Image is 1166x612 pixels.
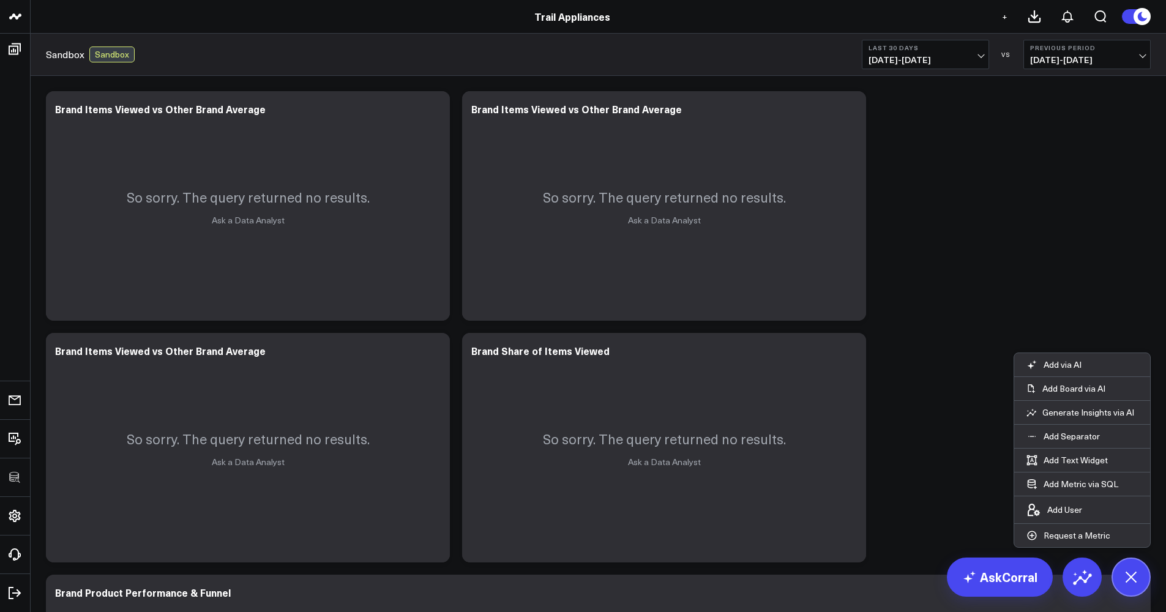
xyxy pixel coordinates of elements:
p: Request a Metric [1044,530,1110,541]
button: Request a Metric [1014,524,1123,547]
p: Add User [1047,504,1082,515]
div: Brand Items Viewed vs Other Brand Average [55,344,266,357]
button: Add Metric via SQL [1014,472,1130,496]
button: Last 30 Days[DATE]-[DATE] [862,40,989,69]
button: Add via AI [1014,353,1094,376]
div: VS [995,51,1017,58]
button: Add Separator [1014,425,1112,448]
button: Previous Period[DATE]-[DATE] [1023,40,1151,69]
div: Brand Product Performance & Funnel [55,586,231,599]
a: Ask a Data Analyst [628,214,701,226]
p: So sorry. The query returned no results. [543,430,786,448]
a: Ask a Data Analyst [628,456,701,468]
p: So sorry. The query returned no results. [127,188,370,206]
span: + [1002,12,1007,21]
span: [DATE] - [DATE] [1030,55,1144,65]
p: Add Board via AI [1042,383,1105,394]
a: Sandbox [46,48,84,61]
button: Generate Insights via AI [1014,401,1150,424]
div: Brand Items Viewed vs Other Brand Average [55,102,266,116]
a: Ask a Data Analyst [212,456,285,468]
b: Previous Period [1030,44,1144,51]
p: So sorry. The query returned no results. [543,188,786,206]
p: Add via AI [1044,359,1082,370]
p: Generate Insights via AI [1042,407,1134,418]
button: Add Text Widget [1014,449,1120,472]
button: Add User [1014,496,1094,523]
a: Ask a Data Analyst [212,214,285,226]
a: AskCorral [947,558,1053,597]
button: + [997,9,1012,24]
p: So sorry. The query returned no results. [127,430,370,448]
div: Brand Items Viewed vs Other Brand Average [471,102,682,116]
b: Last 30 Days [869,44,982,51]
span: [DATE] - [DATE] [869,55,982,65]
p: Add Separator [1044,431,1100,442]
div: Sandbox [89,47,135,62]
div: Brand Share of Items Viewed [471,344,610,357]
button: Add Board via AI [1014,377,1150,400]
a: Trail Appliances [534,10,610,23]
